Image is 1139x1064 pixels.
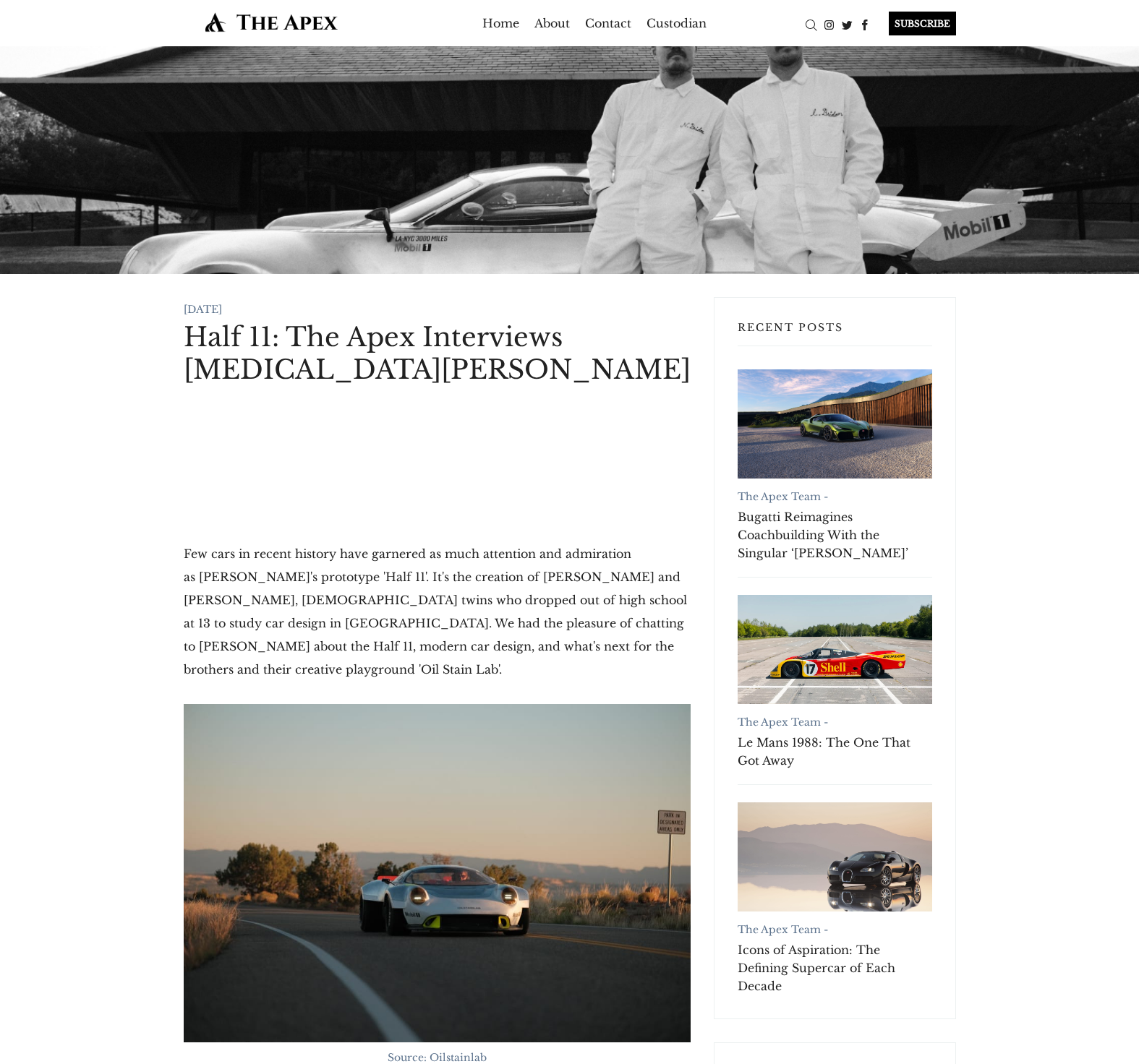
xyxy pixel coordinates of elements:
h1: Half 11: The Apex Interviews [MEDICAL_DATA][PERSON_NAME] [184,321,691,386]
a: Contact [585,12,631,35]
a: Instagram [820,17,838,31]
a: About [534,12,570,35]
a: Bugatti Reimagines Coachbuilding With the Singular ‘Brouillard’ [738,369,932,479]
time: [DATE] [184,303,222,316]
a: The Apex Team - [738,716,828,729]
a: Le Mans 1988: The One That Got Away [738,595,932,704]
h3: Recent Posts [738,321,932,346]
img: The Apex by Custodian [184,12,359,33]
a: The Apex Team - [738,490,828,503]
a: SUBSCRIBE [874,12,956,35]
a: Icons of Aspiration: The Defining Supercar of Each Decade [738,802,932,911]
p: Few cars in recent history have garnered as much attention and admiration as [PERSON_NAME]'s prot... [184,542,691,681]
span: Source: Oilstainlab [388,1051,487,1064]
a: Icons of Aspiration: The Defining Supercar of Each Decade [738,941,932,995]
a: Facebook [856,17,874,31]
a: The Apex Team - [738,923,828,936]
a: Home [482,12,519,35]
div: SUBSCRIBE [889,12,956,35]
a: Bugatti Reimagines Coachbuilding With the Singular ‘[PERSON_NAME]’ [738,508,932,562]
a: Twitter [838,17,856,31]
a: Le Mans 1988: The One That Got Away [738,734,932,770]
a: Search [802,17,820,31]
a: Custodian [647,12,707,35]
